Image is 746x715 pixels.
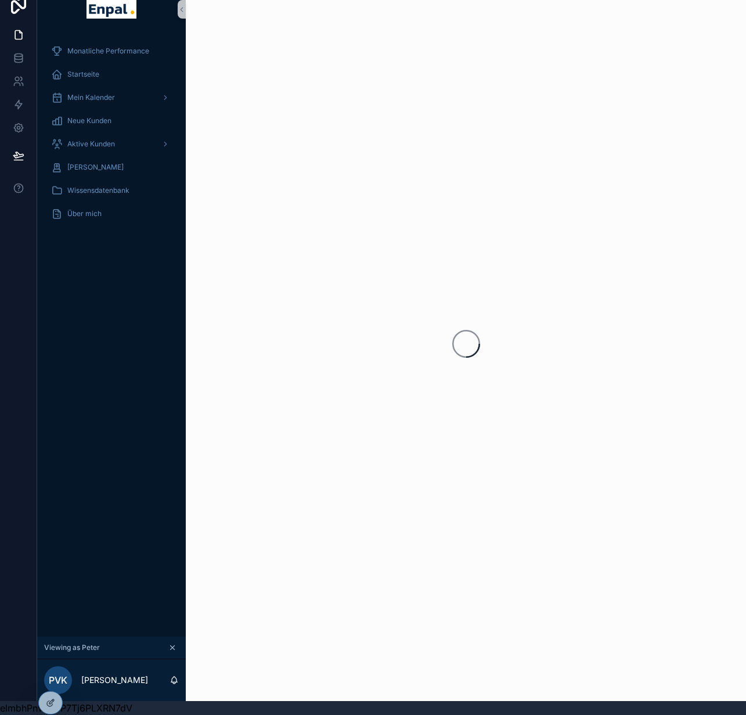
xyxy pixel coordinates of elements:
[49,673,67,687] span: PvK
[44,110,179,131] a: Neue Kunden
[44,87,179,108] a: Mein Kalender
[67,116,111,125] span: Neue Kunden
[44,64,179,85] a: Startseite
[67,139,115,149] span: Aktive Kunden
[67,93,115,102] span: Mein Kalender
[44,203,179,224] a: Über mich
[44,643,100,652] span: Viewing as Peter
[81,674,148,686] p: [PERSON_NAME]
[44,134,179,155] a: Aktive Kunden
[44,180,179,201] a: Wissensdatenbank
[37,33,186,239] div: scrollable content
[44,157,179,178] a: [PERSON_NAME]
[44,41,179,62] a: Monatliche Performance
[67,70,99,79] span: Startseite
[67,46,149,56] span: Monatliche Performance
[67,209,102,218] span: Über mich
[67,163,124,172] span: [PERSON_NAME]
[67,186,129,195] span: Wissensdatenbank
